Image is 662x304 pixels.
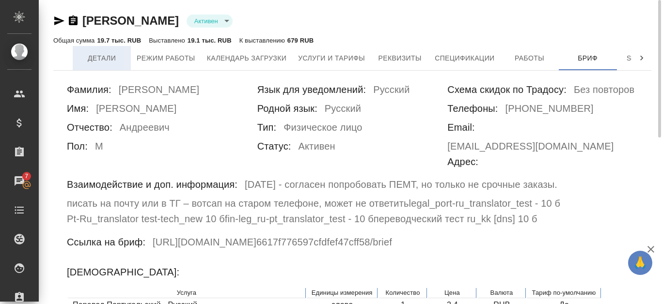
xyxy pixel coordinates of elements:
[433,288,471,298] p: Цена
[239,37,287,44] p: К выставлению
[257,138,291,154] h6: Статус:
[67,15,79,27] button: Скопировать ссылку
[73,288,300,298] p: Услуга
[257,82,366,97] h6: Язык для уведомлений:
[207,52,287,64] span: Календарь загрузки
[187,15,233,28] div: Активен
[377,52,423,64] span: Реквизиты
[373,82,410,101] h6: Русский
[67,101,89,116] h6: Имя:
[506,52,553,64] span: Работы
[312,288,373,298] p: Единицы измерения
[19,171,34,181] span: 7
[120,120,170,138] h6: Андреевич
[149,37,188,44] p: Выставлено
[284,120,362,138] h6: Физическое лицо
[96,101,176,120] h6: [PERSON_NAME]
[447,154,478,169] h6: Адрес:
[298,52,365,64] span: Услуги и тарифы
[67,264,179,280] h6: [DEMOGRAPHIC_DATA]:
[95,138,103,157] h6: М
[565,52,611,64] span: Бриф
[82,14,179,27] a: [PERSON_NAME]
[153,234,392,253] h6: [URL][DOMAIN_NAME] 6617f776597cfdfef47cff58 /brief
[2,169,36,193] a: 7
[374,211,537,227] h6: переводческий тест ru_kk [dns] 10 б
[67,82,111,97] h6: Фамилия:
[67,138,88,154] h6: Пол:
[447,138,614,154] h6: [EMAIL_ADDRESS][DOMAIN_NAME]
[447,120,474,135] h6: Email:
[67,211,225,227] h6: Pt-Ru_translator test-tech_new 10 б
[67,234,145,250] h6: Ссылка на бриф:
[67,196,409,211] h6: писать на почту или в ТГ – вотсап на старом телефоне, может не ответить
[257,101,317,116] h6: Родной язык:
[383,288,422,298] p: Количество
[257,120,277,135] h6: Тип:
[188,37,232,44] p: 19.1 тыс. RUB
[435,52,494,64] span: Спецификации
[79,52,125,64] span: Детали
[191,17,221,25] button: Активен
[505,101,594,120] h6: [PHONE_NUMBER]
[628,251,652,275] button: 🙏
[325,101,361,120] h6: Русский
[287,37,314,44] p: 679 RUB
[447,82,567,97] h6: Схема скидок по Традосу:
[482,288,520,298] p: Валюта
[97,37,141,44] p: 19.7 тыс. RUB
[67,177,237,192] h6: Взаимодействие и доп. информация:
[532,288,596,298] p: Тариф по-умолчанию
[53,15,65,27] button: Скопировать ссылку для ЯМессенджера
[632,253,648,273] span: 🙏
[409,196,561,211] h6: legal_port-ru_translator_test - 10 б
[119,82,199,101] h6: [PERSON_NAME]
[299,138,335,157] h6: Активен
[225,211,374,227] h6: fin-leg_ru-pt_translator_test - 10 б
[245,177,557,196] h6: [DATE] - согласен попробовать ПЕМТ, но только не срочные заказы.
[574,82,634,101] h6: Без повторов
[137,52,195,64] span: Режим работы
[53,37,97,44] p: Общая сумма
[67,120,112,135] h6: Отчество:
[447,101,498,116] h6: Телефоны:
